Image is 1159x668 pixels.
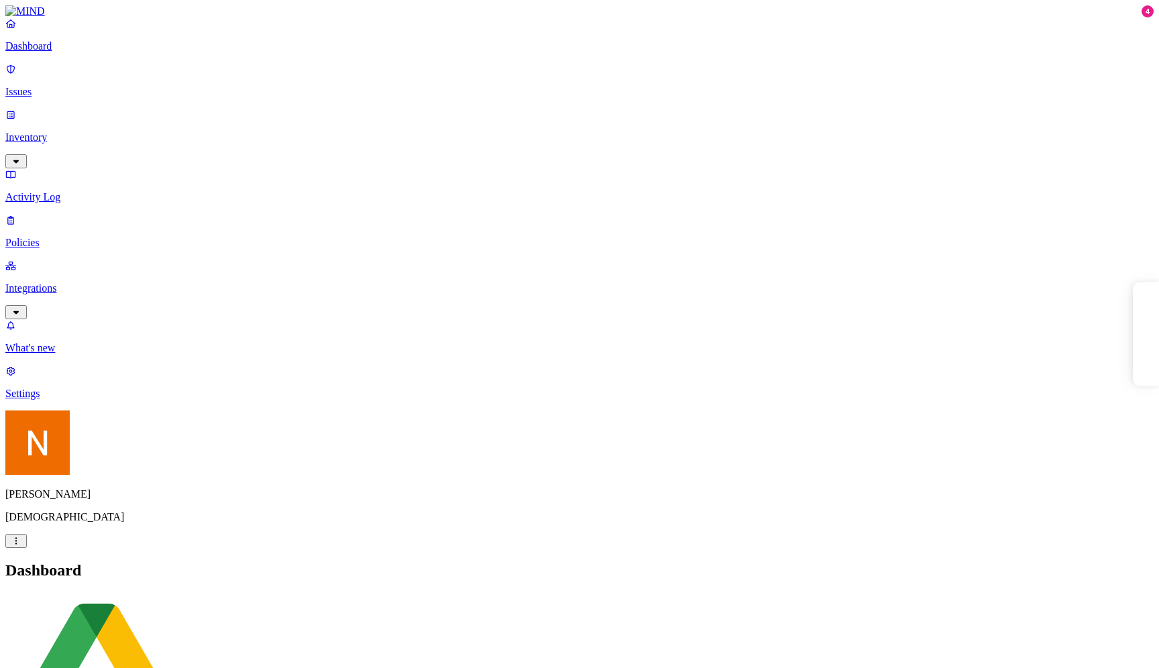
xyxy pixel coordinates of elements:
[5,214,1154,249] a: Policies
[5,191,1154,203] p: Activity Log
[5,237,1154,249] p: Policies
[5,342,1154,354] p: What's new
[5,260,1154,317] a: Integrations
[1142,5,1154,17] div: 4
[5,5,45,17] img: MIND
[5,319,1154,354] a: What's new
[5,488,1154,500] p: [PERSON_NAME]
[5,511,1154,523] p: [DEMOGRAPHIC_DATA]
[5,17,1154,52] a: Dashboard
[5,561,1154,579] h2: Dashboard
[5,388,1154,400] p: Settings
[5,109,1154,166] a: Inventory
[5,410,70,475] img: Nitai Mishary
[5,86,1154,98] p: Issues
[5,63,1154,98] a: Issues
[5,365,1154,400] a: Settings
[5,5,1154,17] a: MIND
[5,168,1154,203] a: Activity Log
[5,131,1154,144] p: Inventory
[5,282,1154,294] p: Integrations
[5,40,1154,52] p: Dashboard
